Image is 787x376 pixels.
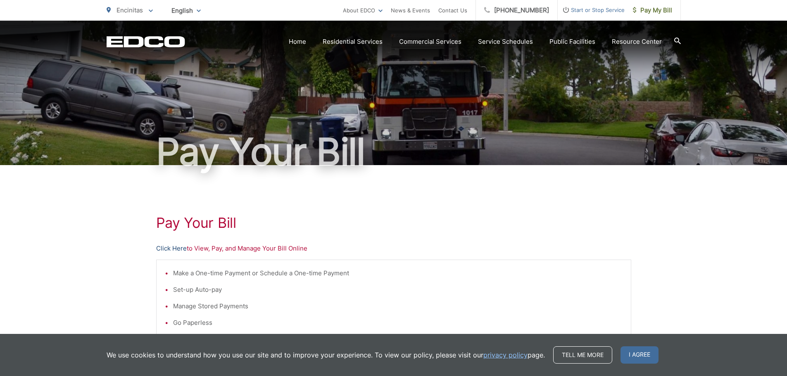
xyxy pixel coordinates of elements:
[107,36,185,47] a: EDCD logo. Return to the homepage.
[173,301,623,311] li: Manage Stored Payments
[391,5,430,15] a: News & Events
[107,131,681,173] h1: Pay Your Bill
[165,3,207,18] span: English
[399,37,461,47] a: Commercial Services
[612,37,662,47] a: Resource Center
[478,37,533,47] a: Service Schedules
[173,318,623,328] li: Go Paperless
[323,37,383,47] a: Residential Services
[107,350,545,360] p: We use cookies to understand how you use our site and to improve your experience. To view our pol...
[621,346,659,364] span: I agree
[156,244,187,253] a: Click Here
[343,5,383,15] a: About EDCO
[156,244,631,253] p: to View, Pay, and Manage Your Bill Online
[549,37,595,47] a: Public Facilities
[156,215,631,231] h1: Pay Your Bill
[633,5,672,15] span: Pay My Bill
[173,285,623,295] li: Set-up Auto-pay
[289,37,306,47] a: Home
[173,268,623,278] li: Make a One-time Payment or Schedule a One-time Payment
[553,346,612,364] a: Tell me more
[438,5,467,15] a: Contact Us
[483,350,528,360] a: privacy policy
[117,6,143,14] span: Encinitas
